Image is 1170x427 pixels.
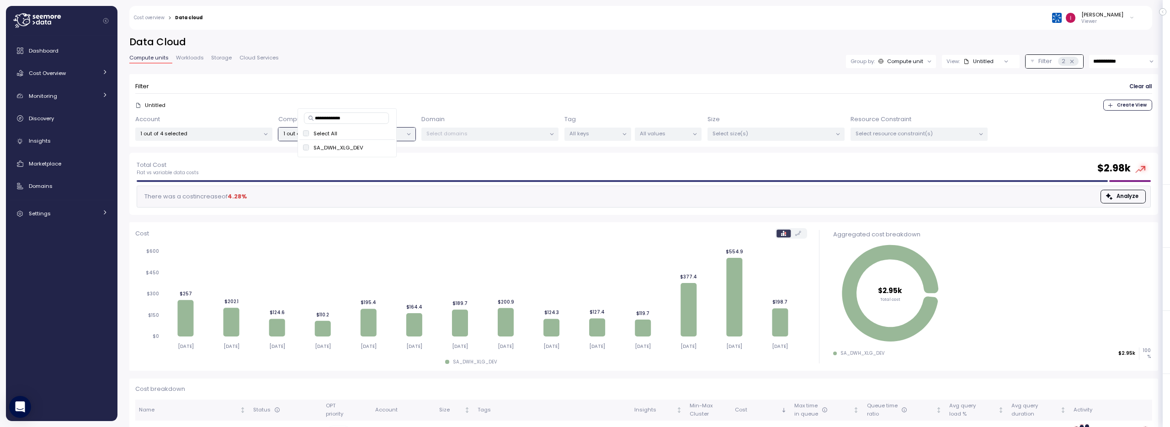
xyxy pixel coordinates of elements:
[135,82,149,91] p: Filter
[135,115,160,124] p: Account
[1129,80,1152,93] button: Clear all
[998,407,1004,413] div: Not sorted
[406,343,422,349] tspan: [DATE]
[436,400,474,421] th: SizeNot sorted
[887,58,923,65] div: Compute unit
[851,115,911,124] p: Resource Constraint
[176,55,204,60] span: Workloads
[851,58,875,65] p: Group by:
[867,402,935,418] div: Queue time ratio
[963,58,994,65] div: Untitled
[1026,55,1083,68] div: Filter2
[726,249,743,255] tspan: $554.9
[269,310,284,316] tspan: $124.6
[224,299,238,305] tspan: $202.1
[153,334,159,340] tspan: $0
[1060,407,1066,413] div: Not sorted
[316,312,329,318] tspan: $110.2
[283,130,403,137] p: 1 out of 29 selected
[29,69,66,77] span: Cost Overview
[10,64,114,82] a: Cost Overview
[10,155,114,173] a: Marketplace
[10,132,114,150] a: Insights
[314,130,337,137] p: Select All
[29,160,61,167] span: Marketplace
[840,350,885,357] div: SA_DWH_XLG_DEV
[145,101,165,109] p: Untitled
[10,87,114,105] a: Monitoring
[1052,13,1062,22] img: 68790ce639d2d68da1992664.PNG
[713,130,832,137] p: Select size(s)
[146,270,159,276] tspan: $450
[137,160,199,170] p: Total Cost
[731,400,791,421] th: CostSorted descending
[1097,162,1131,175] h2: $ 2.98k
[175,16,202,20] div: Data cloud
[833,230,1151,239] div: Aggregated cost breakdown
[478,406,627,414] div: Tags
[863,400,946,421] th: Queue timeratioNot sorted
[361,343,377,349] tspan: [DATE]
[135,400,250,421] th: NameNot sorted
[781,407,787,413] div: Sorted descending
[635,343,651,349] tspan: [DATE]
[139,406,238,414] div: Name
[177,343,193,349] tspan: [DATE]
[735,406,779,414] div: Cost
[223,343,239,349] tspan: [DATE]
[690,402,728,418] div: Min-Max Cluster
[878,286,902,295] tspan: $2.95k
[947,58,960,65] p: View:
[946,400,1008,421] th: Avg queryload %Not sorted
[29,210,51,217] span: Settings
[543,343,559,349] tspan: [DATE]
[1139,347,1150,360] p: 100 %
[140,130,260,137] p: 1 out of 4 selected
[853,407,859,413] div: Not sorted
[452,343,468,349] tspan: [DATE]
[707,115,720,124] p: Size
[10,204,114,223] a: Settings
[856,130,975,137] p: Select resource constraint(s)
[29,137,51,144] span: Insights
[676,407,682,413] div: Not sorted
[326,402,368,418] div: OPT priority
[794,402,851,418] div: Max time in queue
[10,177,114,195] a: Domains
[498,343,514,349] tspan: [DATE]
[10,109,114,128] a: Discovery
[640,130,689,137] p: All values
[1117,190,1138,203] span: Analyze
[1038,57,1052,66] p: Filter
[791,400,863,421] th: Max timein queueNot sorted
[497,299,514,305] tspan: $200.9
[361,300,376,306] tspan: $195.4
[134,16,165,20] a: Cost overview
[29,115,54,122] span: Discovery
[129,55,169,60] span: Compute units
[253,406,319,414] div: Status
[772,299,787,305] tspan: $198.7
[406,304,422,310] tspan: $164.4
[880,296,900,302] tspan: Total cost
[564,115,576,124] p: Tag
[681,343,697,349] tspan: [DATE]
[772,343,788,349] tspan: [DATE]
[147,291,159,297] tspan: $300
[100,17,112,24] button: Collapse navigation
[544,310,558,316] tspan: $124.3
[1117,100,1147,110] span: Create View
[1074,406,1149,414] div: Activity
[211,55,232,60] span: Storage
[29,182,53,190] span: Domains
[421,115,445,124] p: Domain
[1011,402,1058,418] div: Avg query duration
[569,130,618,137] p: All keys
[29,92,57,100] span: Monitoring
[278,115,319,124] p: Compute unit
[228,192,247,201] div: 4.28 %
[168,15,171,21] div: >
[636,310,649,316] tspan: $119.7
[426,130,546,137] p: Select domains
